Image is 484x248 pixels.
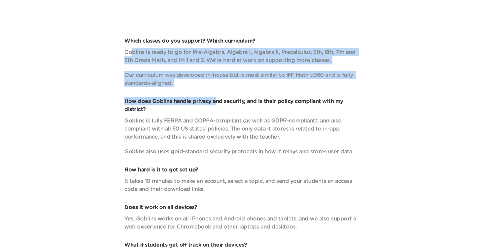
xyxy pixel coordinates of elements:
p: Yes, Goblins works on all iPhones and Android phones and tablets, and we also support a web exper... [124,215,360,231]
p: How hard is it to get set up? [124,166,360,174]
p: Goblins also uses gold-standard security protocols in how it relays and stores user data. [124,148,360,156]
p: Does it work on all devices? [124,203,360,211]
p: Which classes do you support? Which curriculum? [124,37,360,45]
p: Goblins is fully FERPA and COPPA-compliant (as well as GDPR-compliant), and also compliant with a... [124,117,360,141]
p: It takes 10 minutes to make an account, select a topic, and send your students an access code and... [124,177,360,193]
p: Goblins is ready to go for Pre-Algebra, Algebra I, Algebra II, Precalculus, 5th, 6th, 7th and 8th... [124,48,360,64]
p: How does Goblins handle privacy and security, and is their policy compliant with my district? [124,97,360,113]
p: Our curriculum was developed in-house but is most similar to IM® Math v.360 and is fully standard... [124,71,360,87]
